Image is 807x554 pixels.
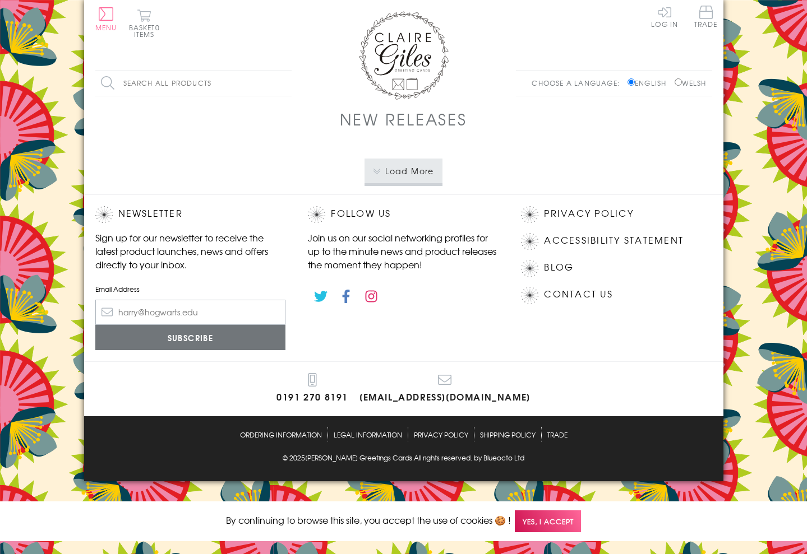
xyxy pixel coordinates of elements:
[694,6,718,30] a: Trade
[694,6,718,27] span: Trade
[544,206,633,221] a: Privacy Policy
[308,231,499,271] p: Join us on our social networking profiles for up to the minute news and product releases the mome...
[628,78,635,86] input: English
[305,453,412,464] a: [PERSON_NAME] Greetings Cards
[365,159,442,183] button: Load More
[675,78,707,88] label: Welsh
[129,9,160,38] button: Basket0 items
[480,427,536,441] a: Shipping Policy
[474,453,524,464] a: by Blueocto Ltd
[414,453,472,463] span: All rights reserved.
[359,373,531,405] a: [EMAIL_ADDRESS][DOMAIN_NAME]
[544,260,574,275] a: Blog
[532,78,625,88] p: Choose a language:
[95,300,286,325] input: harry@hogwarts.edu
[95,206,286,223] h2: Newsletter
[308,206,499,223] h2: Follow Us
[651,6,678,27] a: Log In
[95,284,286,294] label: Email Address
[240,427,322,441] a: Ordering Information
[414,427,468,441] a: Privacy Policy
[628,78,672,88] label: English
[95,231,286,271] p: Sign up for our newsletter to receive the latest product launches, news and offers directly to yo...
[340,108,467,131] h1: New Releases
[95,22,117,32] span: Menu
[359,11,449,100] img: Claire Giles Greetings Cards
[95,7,117,31] button: Menu
[334,427,402,441] a: Legal Information
[544,287,612,302] a: Contact Us
[544,233,684,248] a: Accessibility Statement
[276,373,348,405] a: 0191 270 8191
[95,453,712,463] p: © 2025 .
[280,71,292,96] input: Search
[134,22,160,39] span: 0 items
[515,510,581,532] span: Yes, I accept
[675,78,682,86] input: Welsh
[547,427,568,441] a: Trade
[95,325,286,350] input: Subscribe
[95,71,292,96] input: Search all products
